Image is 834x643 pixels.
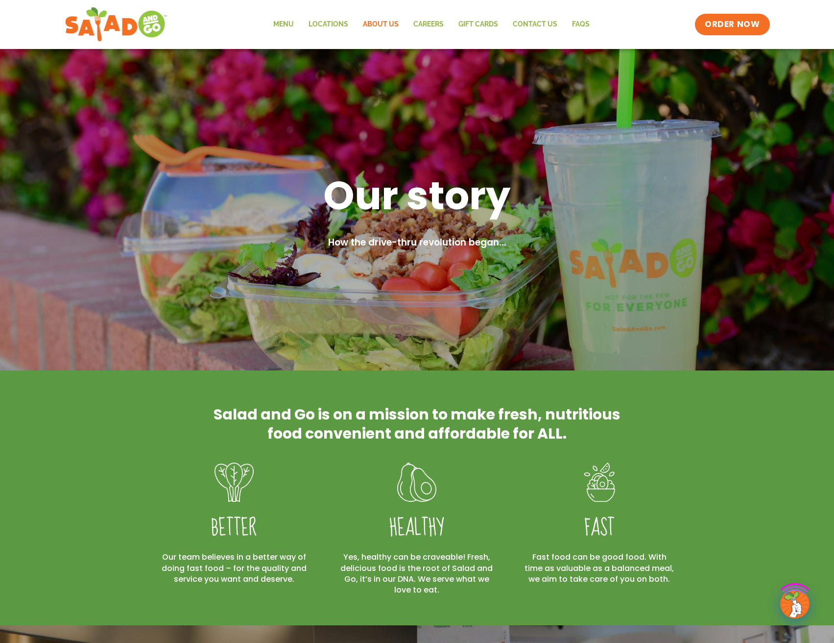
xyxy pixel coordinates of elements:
a: Menu [266,13,301,36]
a: Contact Us [505,13,565,36]
h4: FAST [523,515,676,542]
img: new-SAG-logo-768×292 [65,5,168,44]
h1: Our story [163,170,672,221]
h2: Yes, healthy can be craveable! Fresh, delicious food is the root of Salad and Go, it’s in our DNA... [340,552,493,596]
a: Careers [406,13,451,36]
h2: How the drive-thru revolution began... [163,236,672,250]
nav: Menu [266,13,597,36]
h4: Better [158,515,311,542]
h2: Our team believes in a better way of doing fast food – for the quality and service you want and d... [158,552,311,585]
a: GIFT CARDS [451,13,505,36]
h4: Healthy [340,515,493,542]
a: Locations [301,13,356,36]
span: ORDER NOW [705,19,760,30]
a: ORDER NOW [695,14,769,35]
a: FAQs [565,13,597,36]
a: About Us [356,13,406,36]
h2: Salad and Go is on a mission to make fresh, nutritious food convenient and affordable for ALL. [212,405,623,443]
h2: Fast food can be good food. With time as valuable as a balanced meal, we aim to take care of you ... [523,552,676,585]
